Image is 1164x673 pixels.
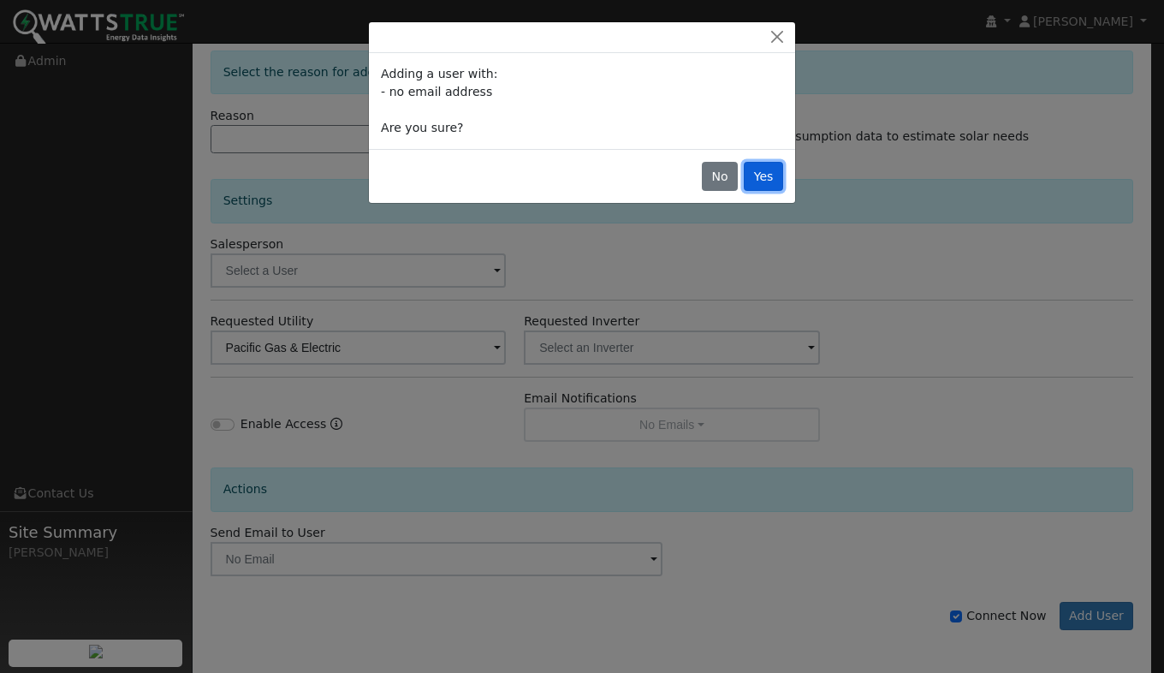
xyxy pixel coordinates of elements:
[381,121,463,134] span: Are you sure?
[765,28,789,46] button: Close
[702,162,738,191] button: No
[381,67,497,80] span: Adding a user with:
[381,85,492,98] span: - no email address
[744,162,783,191] button: Yes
